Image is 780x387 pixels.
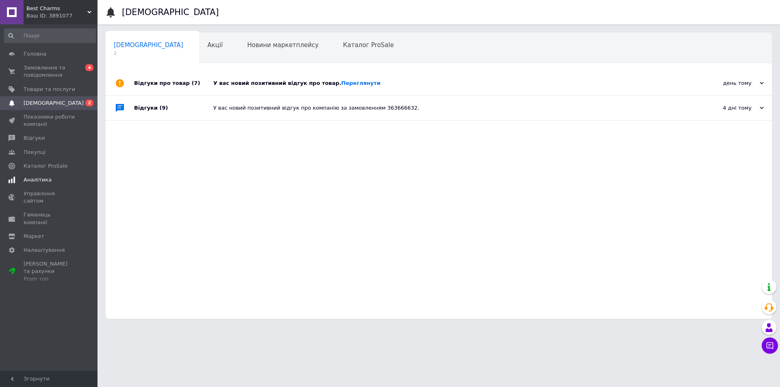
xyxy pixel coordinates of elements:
[247,41,318,49] span: Новини маркетплейсу
[24,113,75,128] span: Показники роботи компанії
[24,50,46,58] span: Головна
[24,86,75,93] span: Товари та послуги
[24,162,67,170] span: Каталог ProSale
[24,275,75,283] div: Prom топ
[341,80,381,86] a: Переглянути
[343,41,394,49] span: Каталог ProSale
[24,99,84,107] span: [DEMOGRAPHIC_DATA]
[208,41,223,49] span: Акції
[160,105,168,111] span: (9)
[4,28,96,43] input: Пошук
[24,64,75,79] span: Замовлення та повідомлення
[762,337,778,354] button: Чат з покупцем
[192,80,200,86] span: (7)
[24,233,44,240] span: Маркет
[26,5,87,12] span: Best Charms
[24,211,75,226] span: Гаманець компанії
[85,64,93,71] span: 4
[682,80,764,87] div: день тому
[26,12,97,19] div: Ваш ID: 3891077
[122,7,219,17] h1: [DEMOGRAPHIC_DATA]
[213,80,682,87] div: У вас новий позитивний відгук про товар.
[213,104,682,112] div: У вас новий позитивний відгук про компанію за замовленням 363666632.
[682,104,764,112] div: 4 дні тому
[85,99,93,106] span: 2
[24,134,45,142] span: Відгуки
[24,190,75,205] span: Управління сайтом
[114,50,183,56] span: 2
[24,260,75,283] span: [PERSON_NAME] та рахунки
[134,71,213,95] div: Відгуки про товар
[24,176,52,184] span: Аналітика
[134,96,213,120] div: Відгуки
[24,246,65,254] span: Налаштування
[24,149,45,156] span: Покупці
[114,41,183,49] span: [DEMOGRAPHIC_DATA]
